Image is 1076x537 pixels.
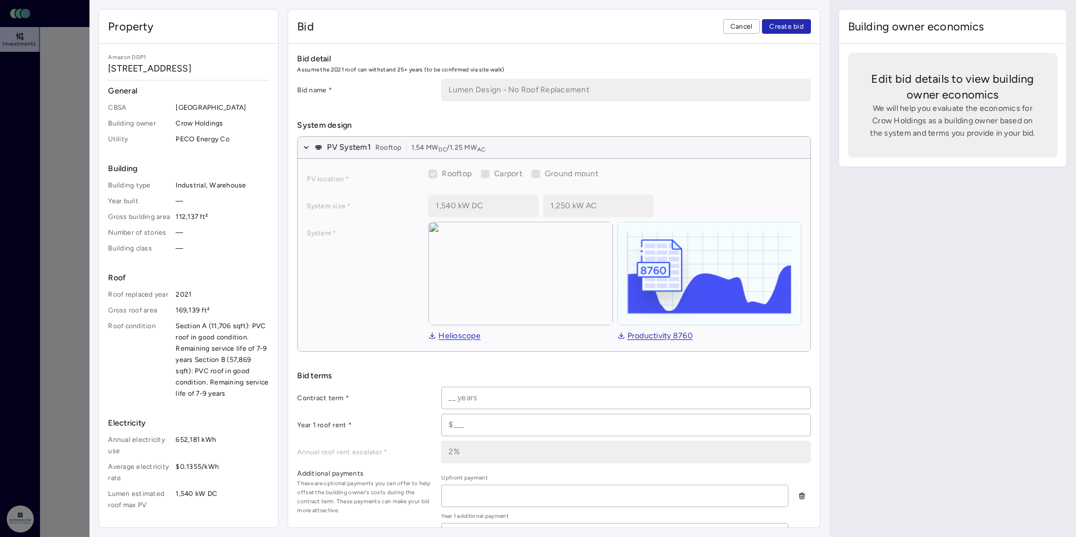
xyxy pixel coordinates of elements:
span: Create bid [769,21,804,32]
input: 1,000 kW AC [544,195,653,217]
span: Building [108,163,269,175]
label: Annual roof rent escalator * [297,446,432,458]
span: $0.1355/kWh [176,461,269,484]
span: Upfront payment [441,473,788,482]
span: 1.54 MW / 1.25 MW [411,142,486,153]
label: Contract term * [297,392,432,404]
label: Year 1 roof rent * [297,419,432,431]
span: [STREET_ADDRESS] [108,62,269,75]
span: — [176,243,269,254]
span: Lumen estimated roof max PV [108,488,171,511]
label: Bid name * [297,84,432,96]
label: System * [307,227,419,239]
button: PV System1Rooftop1.54 MWDC/1.25 MWAC [298,137,810,159]
span: Roof condition [108,320,171,399]
img: view [428,222,612,325]
span: System design [297,119,810,132]
span: 1,540 kW DC [176,488,269,511]
span: — [176,227,269,238]
sub: AC [477,146,486,153]
span: Edit bid details to view building owner economics [866,71,1039,102]
span: [GEOGRAPHIC_DATA] [176,102,269,113]
span: Property [108,19,154,34]
span: Roof replaced year [108,289,171,300]
span: 2021 [176,289,269,300]
span: Gross roof area [108,305,171,316]
span: Bid detail [297,53,810,65]
span: Rooftop [442,169,472,178]
span: Cancel [730,21,753,32]
span: Year 1 additional payment [441,512,788,521]
span: Crow Holdings [176,118,269,129]
span: Amazon DDP1 [108,53,269,62]
span: 112,137 ft² [176,211,269,222]
a: Productivity 8760 [617,330,693,342]
span: General [108,85,269,97]
span: Annual electricity use [108,434,171,457]
span: Bid terms [297,370,810,382]
input: _% [442,441,810,463]
span: Bid [297,19,313,34]
span: CBSA [108,102,171,113]
button: Cancel [723,19,760,34]
span: These are optional payments you can offer to help offset the building owner's costs during the co... [297,479,432,515]
span: Industrial, Warehouse [176,180,269,191]
span: Carport [494,169,522,178]
span: Rooftop [375,142,402,153]
span: Utility [108,133,171,145]
span: Building owner [108,118,171,129]
sub: DC [438,146,447,153]
span: — [176,195,269,207]
span: Building owner economics [848,19,984,34]
span: PECO Energy Co [176,133,269,145]
span: PV System 1 [327,141,371,154]
a: Helioscope [428,330,481,342]
span: Building class [108,243,171,254]
img: helioscope-8760-1D3KBreE.png [618,222,801,325]
input: $___ [442,414,810,436]
span: Roof [108,272,269,284]
span: Assume the 2021 roof can withstand 25+ years (to be confirmed via site walk) [297,65,810,74]
span: Average electricity rate [108,461,171,484]
span: We will help you evaluate the economics for Crow Holdings as a building owner based on the system... [866,102,1039,140]
span: Building type [108,180,171,191]
button: Create bid [762,19,811,34]
span: Ground mount [545,169,598,178]
label: System size * [307,200,419,212]
input: 1,000 kW DC [429,195,538,217]
input: __ years [442,387,810,409]
label: PV location * [307,173,419,185]
span: 652,181 kWh [176,434,269,457]
span: Number of stories [108,227,171,238]
span: Gross building area [108,211,171,222]
span: Electricity [108,417,269,429]
span: 169,139 ft² [176,305,269,316]
label: Additional payments [297,468,432,479]
span: Section A (11,706 sqft): PVC roof in good condition. Remaining service life of 7-9 years Section ... [176,320,269,399]
span: Year built [108,195,171,207]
